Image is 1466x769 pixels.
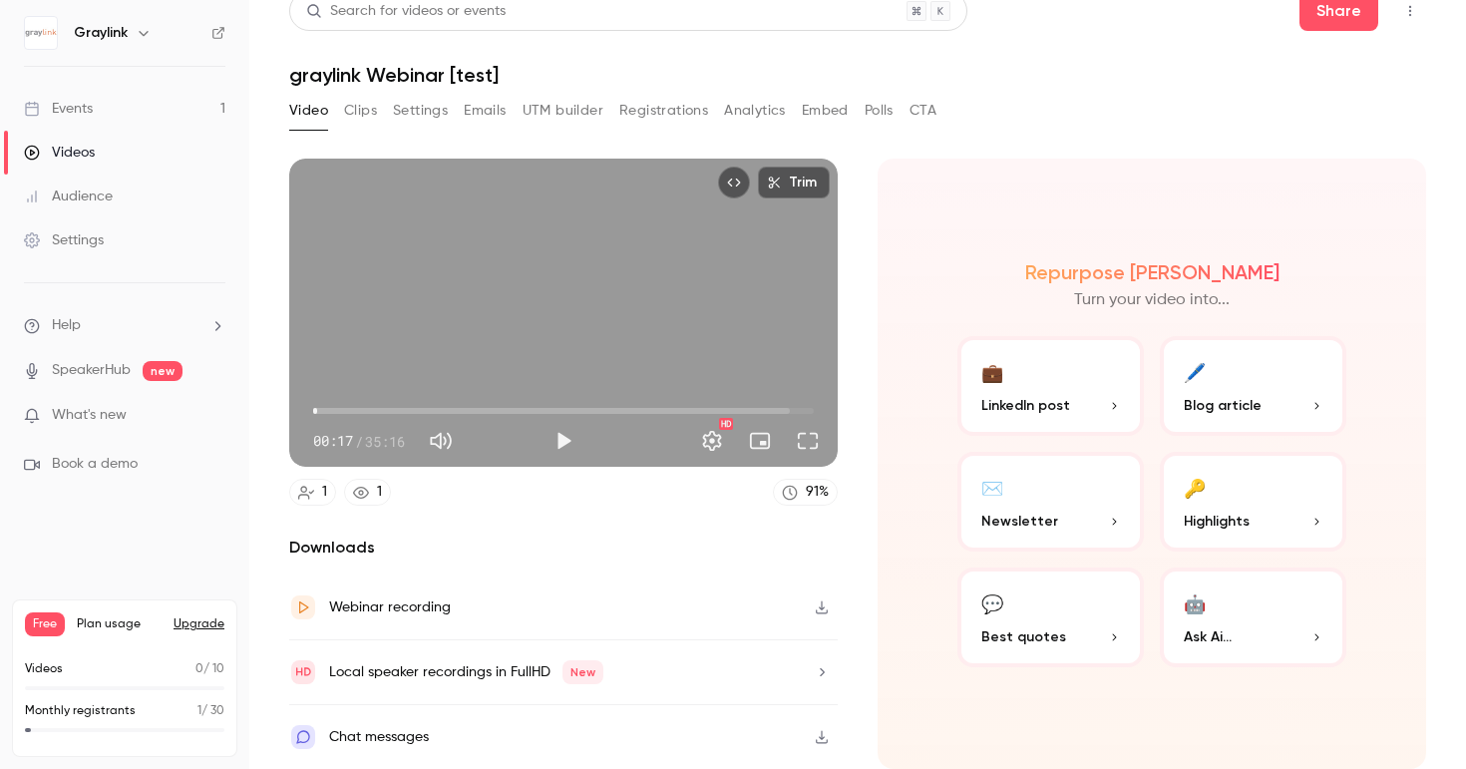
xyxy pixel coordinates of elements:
div: HD [719,418,733,430]
p: / 30 [197,702,224,720]
button: Embed video [718,167,750,198]
div: Events [24,99,93,119]
span: 00:17 [313,431,353,452]
button: ✉️Newsletter [957,452,1144,552]
span: 35:16 [365,431,405,452]
p: Monthly registrants [25,702,136,720]
div: Audience [24,187,113,206]
img: Profile image for Salim [251,32,291,72]
button: Trim [758,167,830,198]
a: 91% [773,479,838,506]
p: / 10 [195,660,224,678]
img: Profile image for Tim [213,32,253,72]
div: Videos [24,143,95,163]
span: Newsletter [981,511,1058,532]
p: Hey 👋 [40,142,359,176]
div: • [DATE] [126,301,182,322]
button: Polls [865,95,894,127]
li: help-dropdown-opener [24,315,225,336]
button: Messages [133,622,265,702]
a: 1 [344,479,391,506]
div: Send us a messageWe typically reply in a few minutes [20,349,379,425]
button: 🤖Ask Ai... [1160,568,1346,667]
button: Mute [421,421,461,461]
span: Help [52,315,81,336]
span: 0 [195,663,203,675]
button: 🖊️Blog article [1160,336,1346,436]
div: Profile image for Luukawesome! see you thereLuuk•[DATE] [21,264,378,338]
div: Recent message [41,251,358,272]
div: Search for videos or events [306,1,506,22]
span: new [143,361,183,381]
span: Ask Ai... [1184,626,1232,647]
div: Step 4 - Contact Management Overview [41,574,334,594]
div: Send us a message [41,366,333,387]
button: Full screen [788,421,828,461]
div: Close [343,32,379,68]
span: Highlights [1184,511,1250,532]
button: Embed [802,95,849,127]
a: SpeakerHub [52,360,131,381]
img: Graylink [25,17,57,49]
a: 1 [289,479,336,506]
div: Manage the live webinar [29,492,370,529]
button: Video [289,95,328,127]
p: Turn your video into... [1074,288,1230,312]
button: 🔑Highlights [1160,452,1346,552]
button: Play [544,421,583,461]
h6: Graylink [74,23,128,43]
div: Step 3 - Contrast Custom Fields Overview [29,529,370,566]
button: Upgrade [174,616,224,632]
div: Manage the live webinar [41,500,334,521]
div: 💬 [981,587,1003,618]
div: Local recording [29,602,370,639]
span: Best quotes [981,626,1066,647]
span: Plan usage [77,616,162,632]
span: / [355,431,363,452]
span: Free [25,612,65,636]
span: Book a demo [52,454,138,475]
button: Help [266,622,399,702]
span: awesome! see you there [89,282,282,298]
div: Local speaker recordings in FullHD [329,660,603,684]
button: Registrations [619,95,708,127]
img: Profile image for Luuk [41,281,81,321]
div: Step 4 - Contact Management Overview [29,566,370,602]
div: 🤖 [1184,587,1206,618]
p: How can we help? [40,176,359,209]
button: Settings [393,95,448,127]
button: UTM builder [523,95,603,127]
button: Turn on miniplayer [740,421,780,461]
span: Help [316,672,348,686]
button: Settings [692,421,732,461]
h1: graylink Webinar [test] [289,63,1426,87]
div: Luuk [89,301,122,322]
span: New [562,660,603,684]
span: Blog article [1184,395,1262,416]
div: 00:17 [313,431,405,452]
div: 1 [377,482,382,503]
span: Messages [166,672,234,686]
h2: Downloads [289,536,838,560]
span: 1 [197,705,201,717]
div: 🔑 [1184,472,1206,503]
button: Emails [464,95,506,127]
div: 91 % [806,482,829,503]
img: Profile image for Luuk [289,32,329,72]
div: ✉️ [981,472,1003,503]
p: Videos [25,660,63,678]
button: Search for help [29,444,370,484]
div: 🖊️ [1184,356,1206,387]
div: Settings [24,230,104,250]
div: We typically reply in a few minutes [41,387,333,408]
div: Step 3 - Contrast Custom Fields Overview [41,537,334,558]
div: Chat messages [329,725,429,749]
button: Clips [344,95,377,127]
button: 💬Best quotes [957,568,1144,667]
div: Local recording [41,610,334,631]
button: Analytics [724,95,786,127]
